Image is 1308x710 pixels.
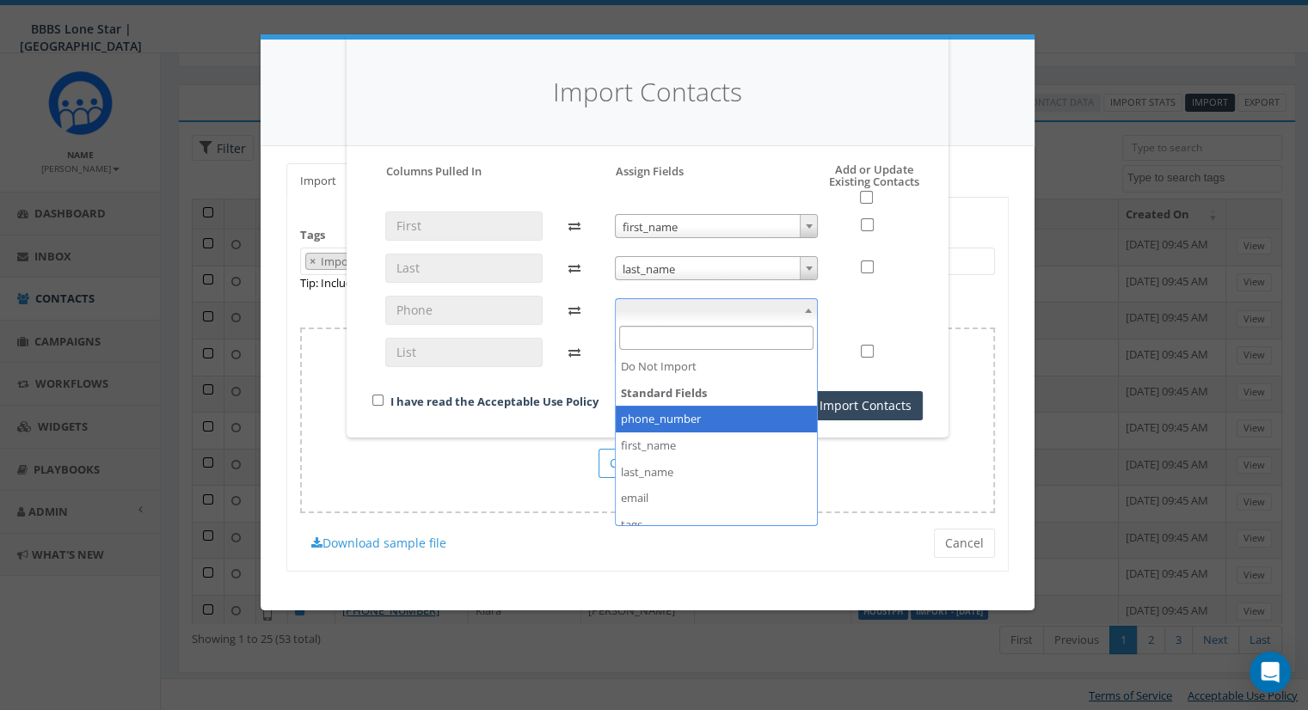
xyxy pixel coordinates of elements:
[390,394,599,409] a: I have read the Acceptable Use Policy
[615,214,819,238] span: first_name
[385,254,543,283] input: Last
[385,211,543,241] input: First
[616,380,818,537] li: Standard Fields
[1250,652,1291,693] div: Open Intercom Messenger
[616,406,818,432] li: phone_number
[790,163,923,205] h5: Add or Update Existing Contacts
[616,380,818,407] strong: Standard Fields
[385,296,543,325] input: Phone
[619,326,814,351] input: Search
[616,485,818,511] li: email
[860,191,873,204] input: Select All
[616,163,684,179] h5: Assign Fields
[616,257,818,281] span: last_name
[372,74,923,111] h4: Import Contacts
[616,353,818,380] li: Do Not Import
[808,391,923,420] button: Import Contacts
[616,511,818,538] li: tags
[386,163,482,179] h5: Columns Pulled In
[616,459,818,486] li: last_name
[616,432,818,459] li: first_name
[615,256,819,280] span: last_name
[385,338,543,367] input: List
[616,215,818,239] span: first_name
